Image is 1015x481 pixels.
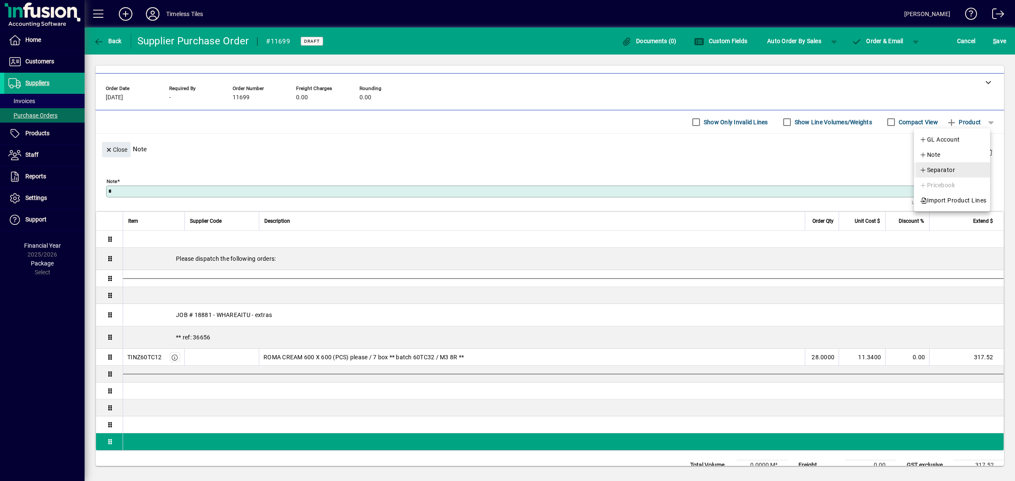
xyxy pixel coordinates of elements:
[914,193,990,208] button: Import Product Lines
[914,162,990,178] button: Separator
[919,195,987,205] span: Import Product Lines
[914,147,990,162] button: Note
[914,132,990,147] button: GL Account
[919,165,955,175] span: Separator
[919,150,941,160] span: Note
[914,178,990,193] button: Pricebook
[919,180,955,190] span: Pricebook
[919,134,960,145] span: GL Account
